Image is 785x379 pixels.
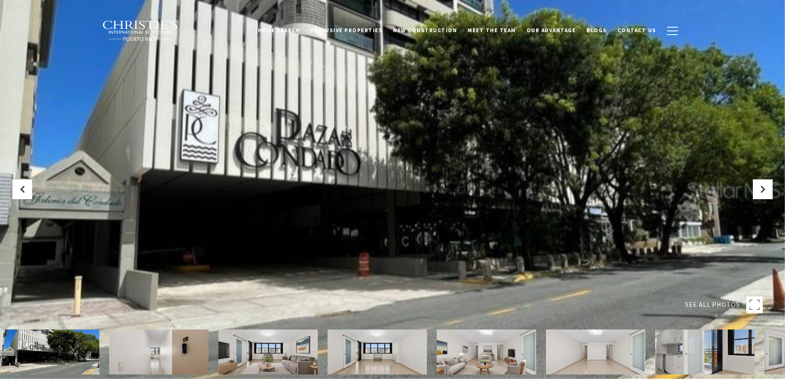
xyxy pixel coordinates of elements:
span: SEE ALL PHOTOS [685,299,740,310]
img: 64 CONDADO AVE #802 [328,330,427,374]
span: Blogs [586,27,607,34]
img: 64 CONDADO AVE #802 [109,330,209,374]
img: Christie's International Real Estate black text logo [102,20,179,42]
img: 64 CONDADO AVE #802 [218,330,318,374]
span: Exclusive Properties [311,27,382,34]
img: 64 CONDADO AVE #802 [437,330,536,374]
a: Blogs [581,23,612,38]
a: New Construction [388,23,462,38]
a: Our Advantage [521,23,581,38]
span: Contact Us [618,27,656,34]
span: Our Advantage [527,27,576,34]
a: Home Search [253,23,306,38]
span: New Construction [393,27,457,34]
img: 64 CONDADO AVE #802 [655,330,755,374]
a: Exclusive Properties [305,23,388,38]
img: 64 CONDADO AVE #802 [546,330,645,374]
a: Meet the Team [462,23,521,38]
